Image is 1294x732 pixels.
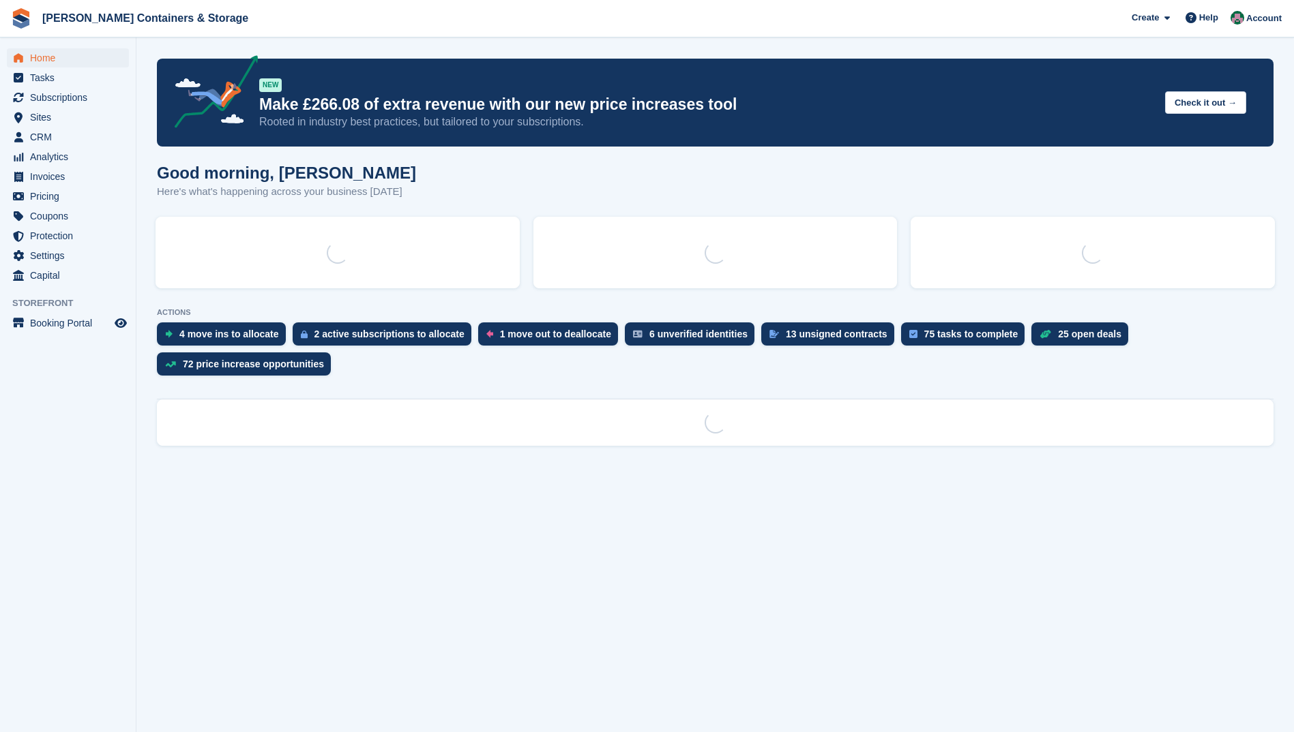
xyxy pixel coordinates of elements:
[30,246,112,265] span: Settings
[157,164,416,182] h1: Good morning, [PERSON_NAME]
[163,55,259,133] img: price-adjustments-announcement-icon-8257ccfd72463d97f412b2fc003d46551f7dbcb40ab6d574587a9cd5c0d94...
[769,330,779,338] img: contract_signature_icon-13c848040528278c33f63329250d36e43548de30e8caae1d1a13099fd9432cc5.svg
[301,330,308,339] img: active_subscription_to_allocate_icon-d502201f5373d7db506a760aba3b589e785aa758c864c3986d89f69b8ff3...
[7,266,129,285] a: menu
[761,322,901,352] a: 13 unsigned contracts
[7,147,129,166] a: menu
[259,115,1154,129] p: Rooted in industry best practices, but tailored to your subscriptions.
[1058,329,1121,339] div: 25 open deals
[30,167,112,186] span: Invoices
[7,314,129,333] a: menu
[633,330,643,338] img: verify_identity-adf6edd0f0f0b5bbfe63781bf79b02c33cf7c696d77639b501bdc392416b5a36.svg
[30,48,112,67] span: Home
[30,127,112,147] span: CRM
[500,329,611,339] div: 1 move out to deallocate
[30,88,112,107] span: Subscriptions
[30,68,112,87] span: Tasks
[1031,322,1135,352] a: 25 open deals
[37,7,254,29] a: [PERSON_NAME] Containers & Storage
[30,266,112,285] span: Capital
[7,68,129,87] a: menu
[1231,11,1244,25] img: Julia Marcham
[259,78,282,92] div: NEW
[486,330,493,338] img: move_outs_to_deallocate_icon-f764333ba52eb49d3ac5e1228854f67142a1ed5810a6f6cc68b1a99e826820c5.svg
[7,167,129,186] a: menu
[30,314,112,333] span: Booking Portal
[924,329,1018,339] div: 75 tasks to complete
[179,329,279,339] div: 4 move ins to allocate
[7,246,129,265] a: menu
[786,329,887,339] div: 13 unsigned contracts
[7,127,129,147] a: menu
[157,308,1274,317] p: ACTIONS
[625,322,761,352] a: 6 unverified identities
[1246,12,1282,25] span: Account
[113,315,129,331] a: Preview store
[259,95,1154,115] p: Make £266.08 of extra revenue with our new price increases tool
[7,48,129,67] a: menu
[30,207,112,226] span: Coupons
[901,322,1032,352] a: 75 tasks to complete
[7,207,129,226] a: menu
[293,322,478,352] a: 2 active subscriptions to allocate
[478,322,625,352] a: 1 move out to deallocate
[30,147,112,166] span: Analytics
[7,226,129,245] a: menu
[909,330,917,338] img: task-75834270c22a3079a89374b754ae025e5fb1db73e45f91037f5363f120a921f8.svg
[7,88,129,107] a: menu
[1132,11,1159,25] span: Create
[30,187,112,206] span: Pricing
[30,108,112,127] span: Sites
[1040,329,1051,339] img: deal-1b604bf984904fb50ccaf53a9ad4b4a5d6e5aea283cecdc64d6e3604feb123c2.svg
[1165,91,1246,114] button: Check it out →
[165,330,173,338] img: move_ins_to_allocate_icon-fdf77a2bb77ea45bf5b3d319d69a93e2d87916cf1d5bf7949dd705db3b84f3ca.svg
[11,8,31,29] img: stora-icon-8386f47178a22dfd0bd8f6a31ec36ba5ce8667c1dd55bd0f319d3a0aa187defe.svg
[157,322,293,352] a: 4 move ins to allocate
[157,352,338,382] a: 72 price increase opportunities
[7,108,129,127] a: menu
[12,296,136,310] span: Storefront
[183,359,324,369] div: 72 price increase opportunities
[157,184,416,200] p: Here's what's happening across your business [DATE]
[30,226,112,245] span: Protection
[165,361,176,367] img: price_increase_opportunities-93ffe204e8149a01c8c9dc8f82e8f89637d9d84a8eef4429ea346261dce0b2c0.svg
[1199,11,1218,25] span: Help
[649,329,748,339] div: 6 unverified identities
[314,329,465,339] div: 2 active subscriptions to allocate
[7,187,129,206] a: menu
